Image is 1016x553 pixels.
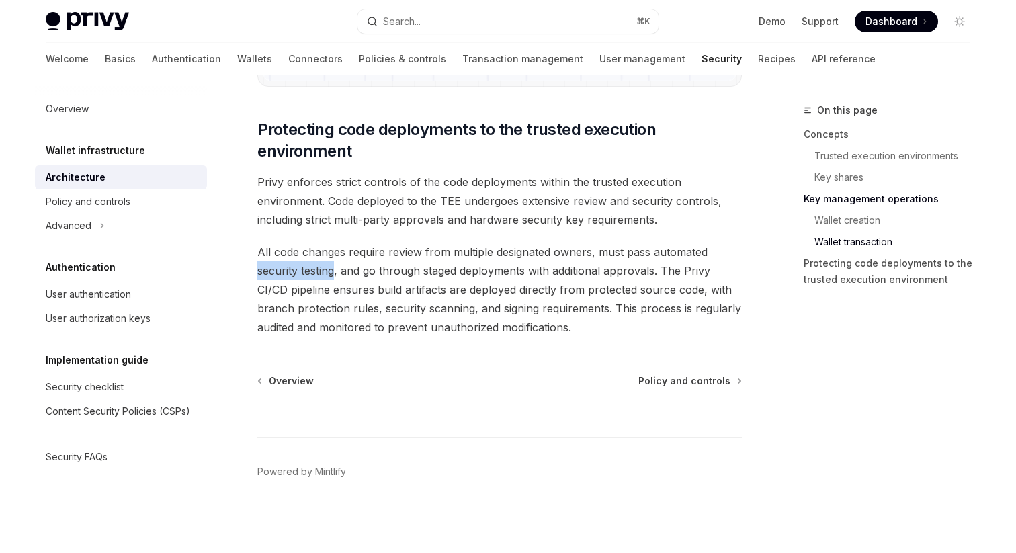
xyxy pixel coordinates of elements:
[269,374,314,388] span: Overview
[46,169,105,185] div: Architecture
[814,210,981,231] a: Wallet creation
[46,286,131,302] div: User authentication
[288,43,343,75] a: Connectors
[359,43,446,75] a: Policies & controls
[804,253,981,290] a: Protecting code deployments to the trusted execution environment
[814,167,981,188] a: Key shares
[462,43,583,75] a: Transaction management
[35,399,207,423] a: Content Security Policies (CSPs)
[638,374,730,388] span: Policy and controls
[46,310,151,327] div: User authorization keys
[46,194,130,210] div: Policy and controls
[35,97,207,121] a: Overview
[152,43,221,75] a: Authentication
[383,13,421,30] div: Search...
[257,465,346,478] a: Powered by Mintlify
[46,12,129,31] img: light logo
[46,352,149,368] h5: Implementation guide
[35,375,207,399] a: Security checklist
[105,43,136,75] a: Basics
[812,43,876,75] a: API reference
[636,16,650,27] span: ⌘ K
[46,449,108,465] div: Security FAQs
[35,306,207,331] a: User authorization keys
[702,43,742,75] a: Security
[357,9,659,34] button: Search...⌘K
[817,102,878,118] span: On this page
[237,43,272,75] a: Wallets
[865,15,917,28] span: Dashboard
[949,11,970,32] button: Toggle dark mode
[758,43,796,75] a: Recipes
[46,379,124,395] div: Security checklist
[814,145,981,167] a: Trusted execution environments
[35,189,207,214] a: Policy and controls
[35,165,207,189] a: Architecture
[259,374,314,388] a: Overview
[46,142,145,159] h5: Wallet infrastructure
[257,243,742,337] span: All code changes require review from multiple designated owners, must pass automated security tes...
[802,15,839,28] a: Support
[814,231,981,253] a: Wallet transaction
[35,282,207,306] a: User authentication
[855,11,938,32] a: Dashboard
[759,15,786,28] a: Demo
[257,119,742,162] span: Protecting code deployments to the trusted execution environment
[257,173,742,229] span: Privy enforces strict controls of the code deployments within the trusted execution environment. ...
[46,259,116,275] h5: Authentication
[638,374,740,388] a: Policy and controls
[46,43,89,75] a: Welcome
[599,43,685,75] a: User management
[35,445,207,469] a: Security FAQs
[46,101,89,117] div: Overview
[804,188,981,210] a: Key management operations
[46,218,91,234] div: Advanced
[804,124,981,145] a: Concepts
[46,403,190,419] div: Content Security Policies (CSPs)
